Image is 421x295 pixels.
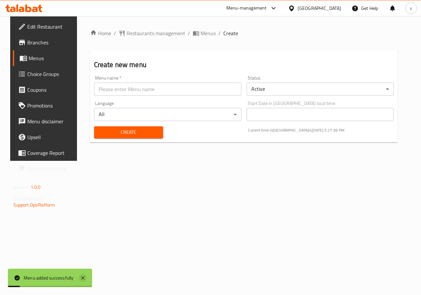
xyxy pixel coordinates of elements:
[24,274,74,282] div: Menu added successfully
[13,194,44,203] span: Get support on:
[29,54,75,62] span: Menus
[94,126,163,138] button: Create
[13,113,81,129] a: Menu disclaimer
[13,161,81,177] a: Grocery Checklist
[27,117,75,125] span: Menu disclaimer
[27,102,75,110] span: Promotions
[13,129,81,145] a: Upsell
[218,29,221,37] li: /
[13,66,81,82] a: Choice Groups
[410,5,412,12] span: s
[114,29,116,37] li: /
[94,83,241,96] input: Please enter Menu name
[248,127,394,133] p: Current time in [GEOGRAPHIC_DATA] is [DATE] 5:27:36 PM
[27,133,75,141] span: Upsell
[193,29,216,37] a: Menus
[226,4,267,12] div: Menu-management
[188,29,190,37] li: /
[13,19,81,35] a: Edit Restaurant
[94,60,394,70] h2: Create new menu
[223,29,238,37] span: Create
[99,128,158,136] span: Create
[13,145,81,161] a: Coverage Report
[13,98,81,113] a: Promotions
[90,29,111,37] a: Home
[13,183,30,191] span: Version:
[27,86,75,94] span: Coupons
[247,83,394,96] div: Active
[27,149,75,157] span: Coverage Report
[13,201,55,209] a: Support.OpsPlatform
[127,29,185,37] span: Restaurants management
[27,165,75,173] span: Grocery Checklist
[13,35,81,50] a: Branches
[13,50,81,66] a: Menus
[27,23,75,31] span: Edit Restaurant
[27,70,75,78] span: Choice Groups
[298,5,341,12] div: [GEOGRAPHIC_DATA]
[119,29,185,37] a: Restaurants management
[27,38,75,46] span: Branches
[94,108,241,121] div: All
[13,82,81,98] a: Coupons
[31,183,41,191] span: 1.0.0
[201,29,216,37] span: Menus
[90,29,398,37] nav: breadcrumb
